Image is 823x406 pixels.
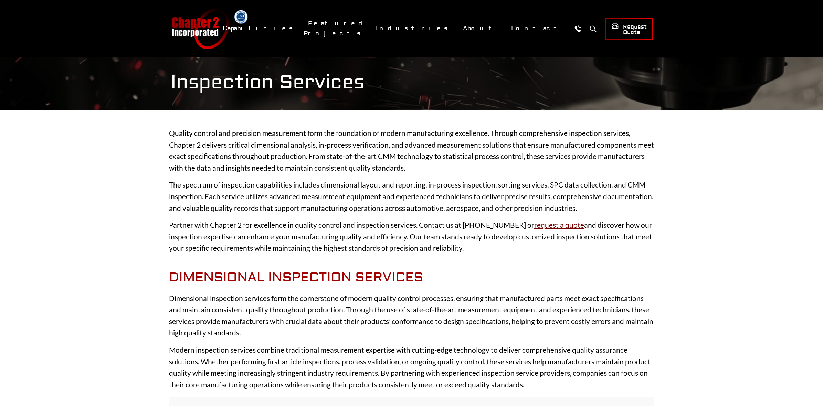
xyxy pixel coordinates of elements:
h1: Inspection Services [171,71,653,94]
p: Dimensional inspection services form the cornerstone of modern quality control processes, ensurin... [169,292,654,339]
a: Featured Projects [304,16,368,41]
a: Capabilities [218,21,300,36]
p: The spectrum of inspection capabilities includes dimensional layout and reporting, in-process ins... [169,179,654,214]
p: Modern inspection services combine traditional measurement expertise with cutting-edge technology... [169,344,654,390]
a: Chapter 2 Incorporated [171,8,229,49]
a: Call Us [572,22,584,35]
p: Partner with Chapter 2 for excellence in quality control and inspection services. Contact us at [... [169,219,654,254]
h2: Dimensional Inspection Services [169,270,654,286]
a: Industries [371,21,455,36]
a: Contact [507,21,568,36]
button: Search [587,22,600,35]
a: request a quote [534,221,584,229]
a: About [458,21,503,36]
p: Quality control and precision measurement form the foundation of modern manufacturing excellence.... [169,127,654,173]
span: Request Quote [611,22,647,36]
a: Request Quote [605,18,653,40]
